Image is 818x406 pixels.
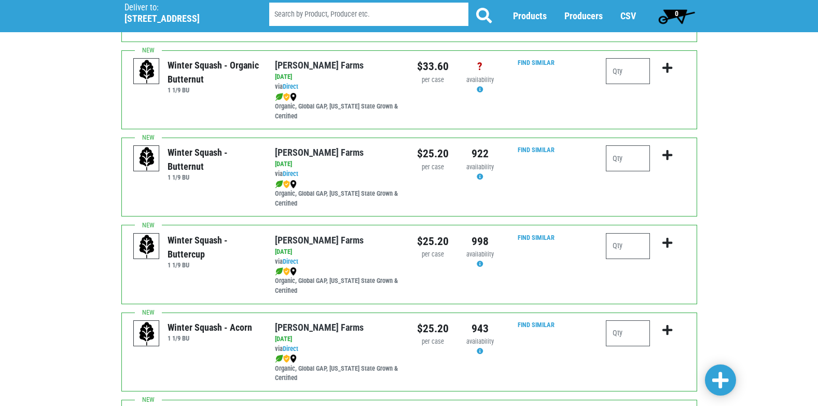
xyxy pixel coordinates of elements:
[290,180,297,188] img: map_marker-0e94453035b3232a4d21701695807de9.png
[134,59,160,85] img: placeholder-variety-43d6402dacf2d531de610a020419775a.svg
[168,86,259,94] h6: 1 1/9 BU
[417,58,449,75] div: $33.60
[518,321,554,329] a: Find Similar
[275,267,283,276] img: leaf-e5c59151409436ccce96b2ca1b28e03c.png
[275,266,401,296] div: Organic, Global GAP, [US_STATE] State Grown & Certified
[466,76,494,84] span: availability
[675,9,678,18] span: 0
[275,93,283,101] img: leaf-e5c59151409436ccce96b2ca1b28e03c.png
[654,6,700,26] a: 0
[168,233,259,261] div: Winter Squash - Buttercup
[620,11,636,22] a: CSV
[134,321,160,347] img: placeholder-variety-43d6402dacf2d531de610a020419775a.svg
[518,146,554,154] a: Find Similar
[275,235,364,246] a: [PERSON_NAME] Farms
[518,234,554,241] a: Find Similar
[283,258,298,265] a: Direct
[283,345,298,353] a: Direct
[606,233,650,259] input: Qty
[275,354,401,384] div: Organic, Global GAP, [US_STATE] State Grown & Certified
[168,334,252,342] h6: 1 1/9 BU
[275,147,364,158] a: [PERSON_NAME] Farms
[275,257,401,267] div: via
[275,344,401,354] div: via
[290,355,297,363] img: map_marker-0e94453035b3232a4d21701695807de9.png
[513,11,547,22] a: Products
[124,3,243,13] p: Deliver to:
[518,59,554,66] a: Find Similar
[283,93,290,101] img: safety-e55c860ca8c00a9c171001a62a92dabd.png
[275,169,401,179] div: via
[290,267,297,276] img: map_marker-0e94453035b3232a4d21701695807de9.png
[275,92,401,121] div: Organic, Global GAP, [US_STATE] State Grown & Certified
[269,3,468,26] input: Search by Product, Producer etc.
[464,58,496,75] div: ?
[275,82,401,92] div: via
[134,146,160,172] img: placeholder-variety-43d6402dacf2d531de610a020419775a.svg
[417,145,449,162] div: $25.20
[283,83,298,90] a: Direct
[283,355,290,363] img: safety-e55c860ca8c00a9c171001a62a92dabd.png
[417,233,449,250] div: $25.20
[168,173,259,181] h6: 1 1/9 BU
[606,320,650,346] input: Qty
[464,145,496,162] div: 922
[168,261,259,269] h6: 1 1/9 BU
[275,159,401,169] div: [DATE]
[283,180,290,188] img: safety-e55c860ca8c00a9c171001a62a92dabd.png
[275,180,283,188] img: leaf-e5c59151409436ccce96b2ca1b28e03c.png
[283,267,290,276] img: safety-e55c860ca8c00a9c171001a62a92dabd.png
[417,337,449,347] div: per case
[464,233,496,250] div: 998
[417,163,449,172] div: per case
[464,320,496,337] div: 943
[275,247,401,257] div: [DATE]
[168,145,259,173] div: Winter Squash - Butternut
[417,320,449,337] div: $25.20
[275,334,401,344] div: [DATE]
[124,13,243,24] h5: [STREET_ADDRESS]
[283,170,298,178] a: Direct
[275,355,283,363] img: leaf-e5c59151409436ccce96b2ca1b28e03c.png
[168,320,252,334] div: Winter Squash - Acorn
[606,58,650,84] input: Qty
[417,250,449,260] div: per case
[466,337,494,345] span: availability
[564,11,603,22] a: Producers
[134,234,160,260] img: placeholder-variety-43d6402dacf2d531de610a020419775a.svg
[275,322,364,333] a: [PERSON_NAME] Farms
[290,93,297,101] img: map_marker-0e94453035b3232a4d21701695807de9.png
[466,250,494,258] span: availability
[417,75,449,85] div: per case
[466,163,494,171] span: availability
[606,145,650,171] input: Qty
[275,179,401,209] div: Organic, Global GAP, [US_STATE] State Grown & Certified
[275,60,364,71] a: [PERSON_NAME] Farms
[168,58,259,86] div: Winter Squash - Organic Butternut
[275,72,401,82] div: [DATE]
